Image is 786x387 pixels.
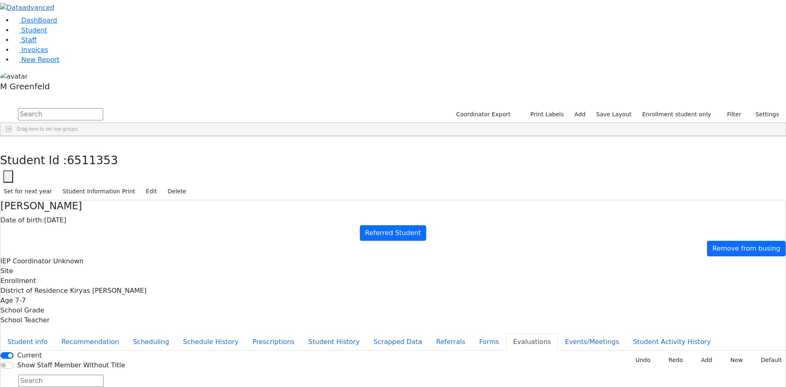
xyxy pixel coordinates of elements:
button: Undo [626,354,654,367]
a: DashBoard [13,16,57,24]
div: [DATE] [0,215,786,225]
button: Settings [745,108,783,121]
button: Schedule History [176,333,246,351]
button: Print Labels [521,108,567,121]
span: Staff [21,36,36,44]
input: Search [18,375,104,387]
button: Scheduling [126,333,176,351]
label: School Grade [0,306,44,315]
label: School Teacher [0,315,50,325]
button: Edit [142,185,160,198]
span: DashBoard [21,16,57,24]
label: Age [0,296,13,306]
button: Save Layout [592,108,635,121]
button: Delete [164,185,190,198]
label: Show Staff Member Without Title [17,360,125,370]
span: Drag here to set row groups [17,126,78,132]
span: Kiryas [PERSON_NAME] [70,287,147,294]
a: Staff [13,36,36,44]
a: New Report [13,56,59,63]
label: Date of birth: [0,215,44,225]
button: Recommendation [54,333,126,351]
button: Evaluations [506,333,558,351]
button: Coordinator Export [451,108,514,121]
a: Remove from busing [707,241,786,256]
button: Student Information Print [59,185,139,198]
a: Referred Student [360,225,426,241]
button: Add [692,354,716,367]
label: IEP Coordinator [0,256,51,266]
button: Referrals [429,333,472,351]
label: Site [0,266,13,276]
h4: [PERSON_NAME] [0,200,786,212]
span: Remove from busing [712,244,780,252]
span: Unknown [53,257,84,265]
label: District of Residence [0,286,68,296]
button: Events/Meetings [558,333,626,351]
label: Current [17,351,42,360]
span: New Report [21,56,59,63]
button: Student History [301,333,366,351]
button: Scrapped Data [366,333,429,351]
a: Invoices [13,46,48,54]
button: Filter [716,108,745,121]
span: 7-7 [15,296,26,304]
button: Student info [0,333,54,351]
span: 6511353 [67,154,118,167]
button: Student Activity History [626,333,718,351]
a: Add [571,108,589,121]
label: Enrollment [0,276,36,286]
button: Forms [472,333,506,351]
button: Prescriptions [246,333,302,351]
input: Search [18,108,103,120]
button: Default [752,354,786,367]
span: Student [21,26,47,34]
label: Enrollment student only [639,108,715,121]
button: New [721,354,747,367]
span: Invoices [21,46,48,54]
a: Student [13,26,47,34]
button: Redo [660,354,687,367]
